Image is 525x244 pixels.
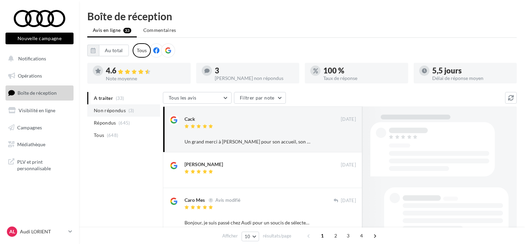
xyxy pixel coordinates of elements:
span: Répondus [94,119,116,126]
span: Opérations [18,73,42,79]
span: Médiathèque [17,141,45,147]
span: Avis modifié [215,197,241,203]
a: Opérations [4,69,75,83]
span: PLV et print personnalisable [17,157,71,172]
div: Note moyenne [106,76,185,81]
div: Délai de réponse moyen [432,76,512,81]
button: 10 [242,232,259,241]
span: Tous les avis [169,95,197,101]
button: Au total [87,45,129,56]
button: Au total [99,45,129,56]
span: (648) [107,132,119,138]
a: Médiathèque [4,137,75,152]
div: Taux de réponse [323,76,403,81]
div: 4.6 [106,67,185,75]
a: PLV et print personnalisable [4,154,75,175]
div: Tous [133,43,151,58]
span: Notifications [18,56,46,61]
span: [DATE] [341,116,356,123]
div: [PERSON_NAME] non répondus [215,76,294,81]
span: [DATE] [341,198,356,204]
button: Filtrer par note [234,92,286,104]
span: AL [9,228,15,235]
div: Un grand merci à [PERSON_NAME] pour son accueil, son écoute et son professionnalisme. De la premi... [185,138,311,145]
span: Afficher [222,233,238,239]
div: Boîte de réception [87,11,517,21]
div: Caro Mes [185,197,205,204]
div: 5,5 jours [432,67,512,74]
span: 1 [317,230,328,241]
div: Bonjour, je suis passé chez Audi pour un soucis de sélecteur de vitesse. Pris en charge par [PERS... [185,219,311,226]
a: Boîte de réception [4,85,75,100]
span: (3) [129,108,134,113]
span: 2 [330,230,341,241]
a: Campagnes [4,120,75,135]
div: [PERSON_NAME] [185,161,223,168]
span: Campagnes [17,124,42,130]
span: Non répondus [94,107,126,114]
div: Cack [185,116,195,123]
button: Nouvelle campagne [5,33,74,44]
span: résultats/page [263,233,291,239]
button: Tous les avis [163,92,232,104]
div: 100 % [323,67,403,74]
a: AL Audi LORIENT [5,225,74,238]
span: Commentaires [143,27,176,33]
span: 3 [343,230,354,241]
span: 4 [356,230,367,241]
span: (645) [119,120,130,126]
span: Boîte de réception [18,90,57,96]
span: 10 [245,234,250,239]
button: Notifications [4,51,72,66]
span: [DATE] [341,162,356,168]
a: Visibilité en ligne [4,103,75,118]
div: 3 [215,67,294,74]
span: Tous [94,132,104,139]
p: Audi LORIENT [20,228,66,235]
span: Visibilité en ligne [19,107,55,113]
